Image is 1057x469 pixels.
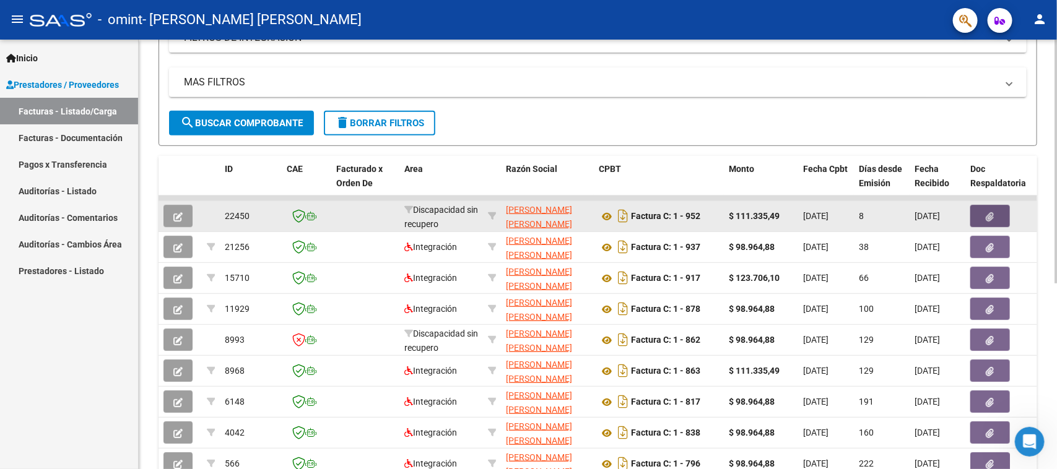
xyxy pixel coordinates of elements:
span: Integración [404,458,457,468]
strong: $ 98.964,88 [729,242,775,252]
span: 191 [859,397,874,407]
mat-icon: person [1032,12,1047,27]
span: 129 [859,366,874,376]
i: Descargar documento [615,206,631,226]
datatable-header-cell: CAE [282,156,331,210]
span: [PERSON_NAME] [PERSON_NAME] [506,205,572,229]
i: Descargar documento [615,361,631,381]
span: Fecha Recibido [915,164,949,188]
span: [DATE] [803,458,829,468]
mat-icon: menu [10,12,25,27]
span: [DATE] [803,304,829,314]
i: Descargar documento [615,299,631,319]
span: Integración [404,428,457,437]
div: 27140468334 [506,358,589,384]
div: 27140468334 [506,234,589,260]
span: Facturado x Orden De [336,164,383,188]
i: Descargar documento [615,237,631,257]
span: [PERSON_NAME] [PERSON_NAME] [506,359,572,384]
span: [DATE] [803,211,829,221]
strong: Factura C: 1 - 796 [631,459,700,469]
span: Borrar Filtros [335,118,424,129]
span: 22450 [225,211,250,221]
span: 160 [859,428,874,437]
span: Integración [404,273,457,283]
span: [DATE] [915,211,940,221]
span: - omint [98,6,142,33]
span: 129 [859,335,874,345]
span: 8968 [225,366,245,376]
span: Discapacidad sin recupero [404,205,478,229]
i: Descargar documento [615,392,631,411]
span: [DATE] [803,366,829,376]
datatable-header-cell: Monto [724,156,798,210]
datatable-header-cell: ID [220,156,282,210]
span: [DATE] [803,428,829,437]
button: Borrar Filtros [324,111,435,136]
span: Inicio [6,51,38,65]
span: [DATE] [915,397,940,407]
i: Descargar documento [615,268,631,288]
span: [DATE] [915,304,940,314]
span: Fecha Cpbt [803,164,848,174]
span: [PERSON_NAME] [PERSON_NAME] [506,267,572,291]
div: 27140468334 [506,296,589,322]
span: Area [404,164,423,174]
span: ID [225,164,233,174]
strong: Factura C: 1 - 937 [631,243,700,252]
span: - [PERSON_NAME] [PERSON_NAME] [142,6,362,33]
strong: Factura C: 1 - 917 [631,273,700,283]
span: 66 [859,273,869,283]
div: 27140468334 [506,265,589,291]
i: Descargar documento [615,423,631,442]
span: Discapacidad sin recupero [404,329,478,353]
span: 38 [859,242,869,252]
span: [DATE] [915,335,940,345]
datatable-header-cell: Doc Respaldatoria [965,156,1040,210]
span: Integración [404,304,457,314]
strong: $ 98.964,88 [729,397,775,407]
span: Monto [729,164,754,174]
datatable-header-cell: Facturado x Orden De [331,156,399,210]
span: CAE [287,164,303,174]
strong: $ 123.706,10 [729,273,780,283]
span: 11929 [225,304,250,314]
span: 8993 [225,335,245,345]
iframe: Intercom live chat [1015,427,1045,457]
span: Integración [404,397,457,407]
span: 21256 [225,242,250,252]
strong: Factura C: 1 - 863 [631,366,700,376]
mat-icon: search [180,115,195,130]
strong: Factura C: 1 - 862 [631,335,700,345]
strong: $ 111.335,49 [729,366,780,376]
span: [DATE] [803,397,829,407]
button: Buscar Comprobante [169,111,314,136]
datatable-header-cell: Area [399,156,483,210]
span: [DATE] [915,242,940,252]
strong: $ 98.964,88 [729,428,775,437]
span: 8 [859,211,864,221]
strong: Factura C: 1 - 952 [631,212,700,222]
span: Prestadores / Proveedores [6,78,119,92]
mat-expansion-panel-header: MAS FILTROS [169,67,1027,97]
span: 222 [859,458,874,468]
datatable-header-cell: Razón Social [501,156,594,210]
span: [DATE] [803,335,829,345]
span: Días desde Emisión [859,164,902,188]
span: Buscar Comprobante [180,118,303,129]
span: Integración [404,366,457,376]
span: Integración [404,242,457,252]
strong: $ 98.964,88 [729,458,775,468]
span: [DATE] [915,273,940,283]
span: [DATE] [803,242,829,252]
span: Razón Social [506,164,557,174]
span: Doc Respaldatoria [970,164,1026,188]
span: [PERSON_NAME] [PERSON_NAME] [506,236,572,260]
span: 6148 [225,397,245,407]
mat-panel-title: MAS FILTROS [184,75,997,89]
strong: Factura C: 1 - 878 [631,304,700,314]
span: 4042 [225,428,245,437]
span: 15710 [225,273,250,283]
span: [DATE] [915,428,940,437]
strong: Factura C: 1 - 817 [631,397,700,407]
